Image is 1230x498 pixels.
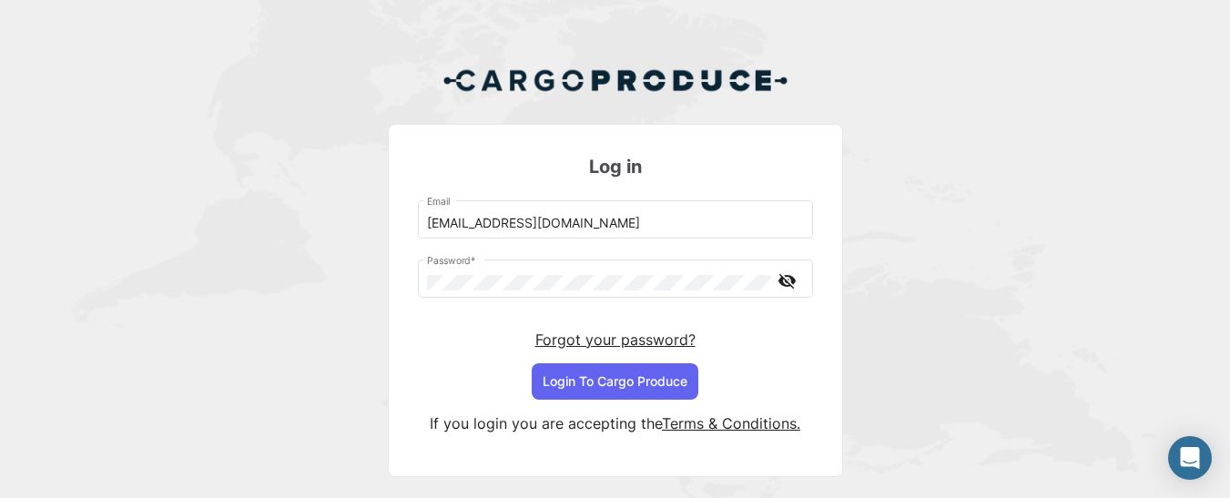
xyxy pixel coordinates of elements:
div: Abrir Intercom Messenger [1168,436,1212,480]
h3: Log in [418,154,813,179]
mat-icon: visibility_off [777,269,798,292]
img: Cargo Produce Logo [442,58,788,102]
span: If you login you are accepting the [430,414,662,432]
button: Login To Cargo Produce [532,363,698,400]
a: Terms & Conditions. [662,414,800,432]
a: Forgot your password? [535,330,696,349]
input: Email [427,216,803,231]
